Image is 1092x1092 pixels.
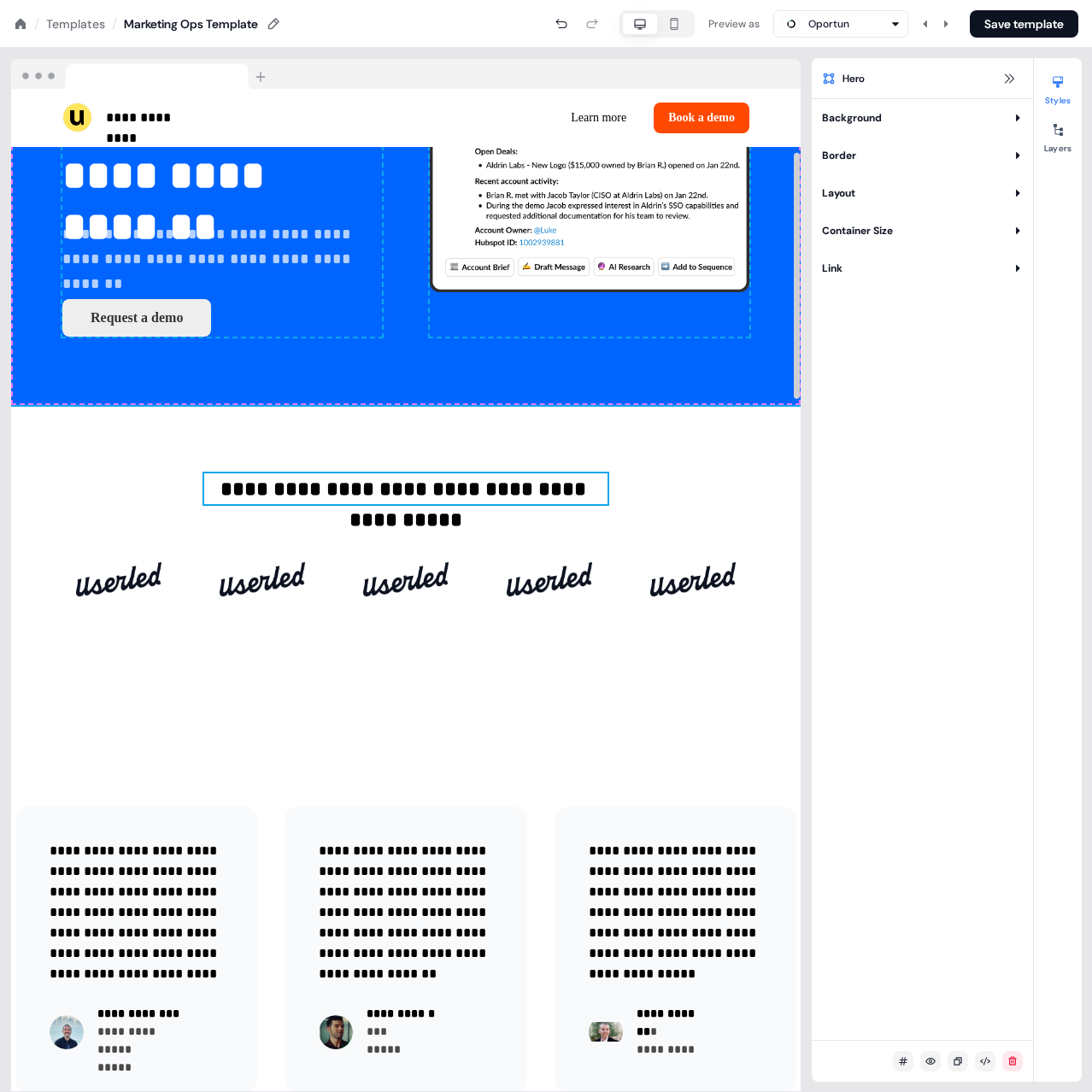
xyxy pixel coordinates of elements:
button: Book a demo [654,103,749,133]
div: Preview as [708,15,760,32]
img: Image [507,545,592,614]
img: Contact photo [589,1015,623,1049]
img: Contact photo [319,1015,353,1049]
button: Link [822,260,1023,277]
img: Contact photo [50,1015,84,1049]
div: / [34,15,39,33]
button: Save template [970,10,1078,38]
div: Link [822,260,842,277]
div: / [112,15,117,33]
span: Hero [842,70,865,87]
img: Browser topbar [11,59,273,90]
button: Layers [1034,116,1082,154]
div: Container Size [822,222,893,239]
div: Request a demo [62,299,382,337]
img: Image [650,545,736,614]
img: Image [76,545,161,614]
button: Oportun [773,10,908,38]
button: Styles [1034,68,1082,106]
img: Image [363,545,449,614]
button: Container Size [822,222,1023,239]
button: Background [822,109,1023,126]
button: Learn more [557,103,640,133]
div: Layout [822,185,855,202]
div: Oportun [808,15,849,32]
a: Templates [46,15,105,32]
div: Border [822,147,856,164]
button: Layout [822,185,1023,202]
div: Marketing Ops Template [124,15,258,32]
div: Background [822,109,882,126]
div: Learn moreBook a demo [413,103,749,133]
button: Border [822,147,1023,164]
img: Image [220,545,305,614]
div: ImageImageImageImageImage [62,531,749,627]
button: Request a demo [62,299,211,337]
